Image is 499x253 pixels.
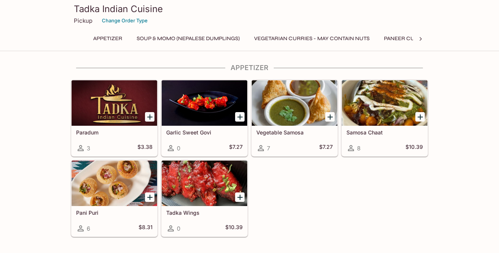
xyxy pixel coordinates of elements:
[76,129,153,136] h5: Paradum
[250,33,374,44] button: Vegetarian Curries - may contain nuts
[251,80,338,156] a: Vegetable Samosa7$7.27
[87,225,90,232] span: 6
[162,161,247,206] div: Tadka Wings
[72,161,157,206] div: Pani Puri
[71,160,157,237] a: Pani Puri6$8.31
[137,144,153,153] h5: $3.38
[235,192,245,202] button: Add Tadka Wings
[229,144,243,153] h5: $7.27
[357,145,360,152] span: 8
[98,15,151,27] button: Change Order Type
[225,224,243,233] h5: $10.39
[139,224,153,233] h5: $8.31
[161,160,248,237] a: Tadka Wings0$10.39
[166,129,243,136] h5: Garlic Sweet Govi
[177,145,180,152] span: 0
[133,33,244,44] button: Soup & Momo (Nepalese Dumplings)
[415,112,425,122] button: Add Samosa Chaat
[380,33,434,44] button: Paneer Curries
[89,33,126,44] button: Appetizer
[342,80,427,126] div: Samosa Chaat
[145,112,154,122] button: Add Paradum
[342,80,428,156] a: Samosa Chaat8$10.39
[405,144,423,153] h5: $10.39
[166,209,243,216] h5: Tadka Wings
[74,17,92,24] p: Pickup
[319,144,333,153] h5: $7.27
[76,209,153,216] h5: Pani Puri
[252,80,337,126] div: Vegetable Samosa
[71,64,428,72] h4: Appetizer
[267,145,270,152] span: 7
[72,80,157,126] div: Paradum
[71,80,157,156] a: Paradum3$3.38
[161,80,248,156] a: Garlic Sweet Govi0$7.27
[235,112,245,122] button: Add Garlic Sweet Govi
[346,129,423,136] h5: Samosa Chaat
[325,112,335,122] button: Add Vegetable Samosa
[256,129,333,136] h5: Vegetable Samosa
[145,192,154,202] button: Add Pani Puri
[177,225,180,232] span: 0
[87,145,90,152] span: 3
[74,3,425,15] h3: Tadka Indian Cuisine
[162,80,247,126] div: Garlic Sweet Govi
